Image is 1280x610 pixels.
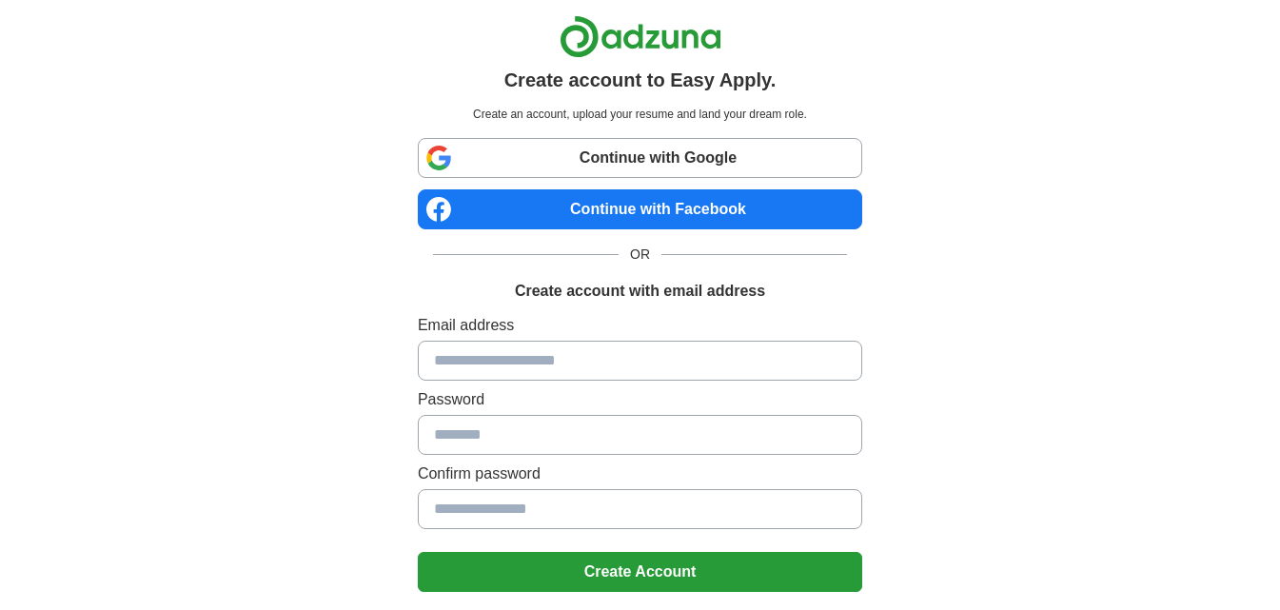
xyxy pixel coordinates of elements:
a: Continue with Google [418,138,862,178]
h1: Create account with email address [515,280,765,303]
label: Email address [418,314,862,337]
button: Create Account [418,552,862,592]
span: OR [619,245,661,265]
h1: Create account to Easy Apply. [504,66,777,94]
img: Adzuna logo [560,15,721,58]
a: Continue with Facebook [418,189,862,229]
p: Create an account, upload your resume and land your dream role. [422,106,858,123]
label: Confirm password [418,462,862,485]
label: Password [418,388,862,411]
